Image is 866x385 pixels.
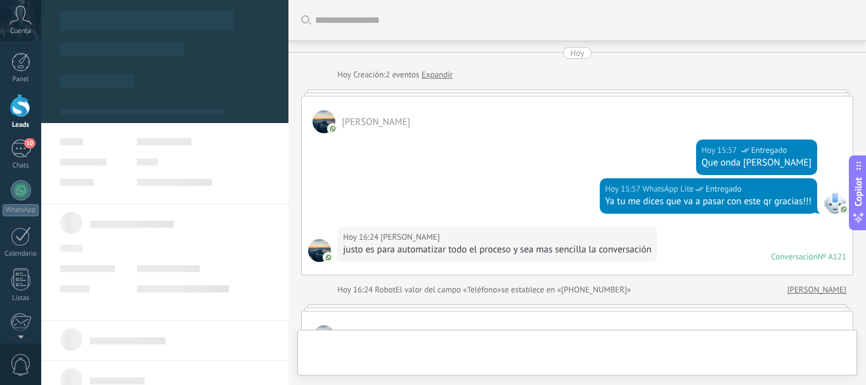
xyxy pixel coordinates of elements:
span: Marco Monsivais [380,231,439,244]
div: Hoy 16:24 [337,284,375,296]
span: Robot [375,284,395,295]
div: justo es para automatizar todo el proceso y sea mas sencilla la conversación [343,244,651,256]
div: Hoy [571,47,585,59]
span: El valor del campo «Teléfono» [396,284,501,296]
div: Que onda [PERSON_NAME] [702,157,811,169]
span: Marco Monsivais [313,110,335,133]
div: Leads [3,121,39,129]
a: Expandir [422,69,453,81]
span: Entregado [706,183,742,195]
div: Chats [3,162,39,170]
span: Marco Monsivais [308,239,331,262]
span: 10 [24,138,35,148]
div: № A121 [818,251,846,262]
span: WhatsApp Lite [824,191,846,214]
div: Conversación [771,251,818,262]
a: [PERSON_NAME] [787,284,846,296]
div: Hoy 15:57 [702,144,739,157]
span: Entregado [751,144,787,157]
span: Copilot [852,177,865,206]
span: Marco Monsivais [342,116,410,128]
span: WhatsApp Lite [643,183,694,195]
span: Cuenta [10,27,31,36]
div: WhatsApp [3,204,39,216]
img: com.amocrm.amocrmwa.svg [839,205,848,214]
div: Creación: [337,69,453,81]
span: se establece en «[PHONE_NUMBER]» [501,284,631,296]
img: com.amocrm.amocrmwa.svg [328,124,337,133]
span: Marco Monsivais [313,325,335,348]
div: Panel [3,75,39,84]
div: Hoy 16:24 [343,231,380,244]
div: Listas [3,294,39,303]
img: com.amocrm.amocrmwa.svg [324,253,333,262]
div: Hoy 15:57 [605,183,643,195]
div: Calendario [3,250,39,258]
div: Hoy [337,69,353,81]
div: Ya tu me dices que va a pasar con este qr gracias!!! [605,195,811,208]
span: 2 eventos [385,69,419,81]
